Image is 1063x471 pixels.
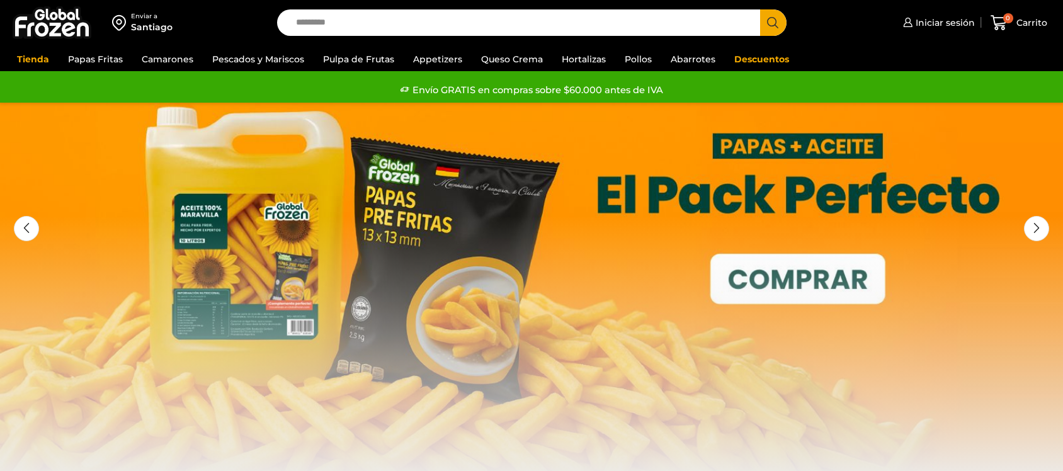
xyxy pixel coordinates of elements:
span: Carrito [1013,16,1047,29]
button: Search button [760,9,787,36]
a: Descuentos [728,47,795,71]
a: Queso Crema [475,47,549,71]
a: Pescados y Mariscos [206,47,310,71]
a: Iniciar sesión [900,10,975,35]
a: Abarrotes [664,47,722,71]
a: Pollos [618,47,658,71]
a: Camarones [135,47,200,71]
div: Santiago [131,21,173,33]
a: Hortalizas [555,47,612,71]
a: Tienda [11,47,55,71]
div: Enviar a [131,12,173,21]
span: 0 [1003,13,1013,23]
span: Iniciar sesión [912,16,975,29]
img: address-field-icon.svg [112,12,131,33]
a: Pulpa de Frutas [317,47,401,71]
a: Appetizers [407,47,469,71]
a: 0 Carrito [987,8,1050,38]
a: Papas Fritas [62,47,129,71]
